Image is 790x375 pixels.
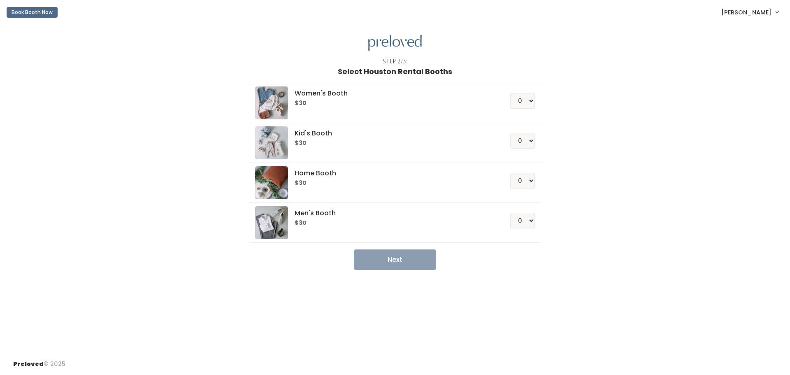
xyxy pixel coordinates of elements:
h6: $30 [295,140,490,147]
div: © 2025 [13,353,65,368]
h5: Kid's Booth [295,130,490,137]
h5: Home Booth [295,170,490,177]
img: preloved logo [368,35,422,51]
a: Book Booth Now [7,3,58,21]
h6: $30 [295,220,490,226]
a: [PERSON_NAME] [713,3,787,21]
h6: $30 [295,100,490,107]
h5: Women's Booth [295,90,490,97]
img: preloved logo [255,206,288,239]
img: preloved logo [255,166,288,199]
button: Book Booth Now [7,7,58,18]
img: preloved logo [255,86,288,119]
span: [PERSON_NAME] [721,8,771,17]
h5: Men's Booth [295,210,490,217]
img: preloved logo [255,126,288,159]
div: Step 2/3: [383,57,408,66]
button: Next [354,249,436,270]
span: Preloved [13,360,44,368]
h1: Select Houston Rental Booths [338,68,452,76]
h6: $30 [295,180,490,186]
